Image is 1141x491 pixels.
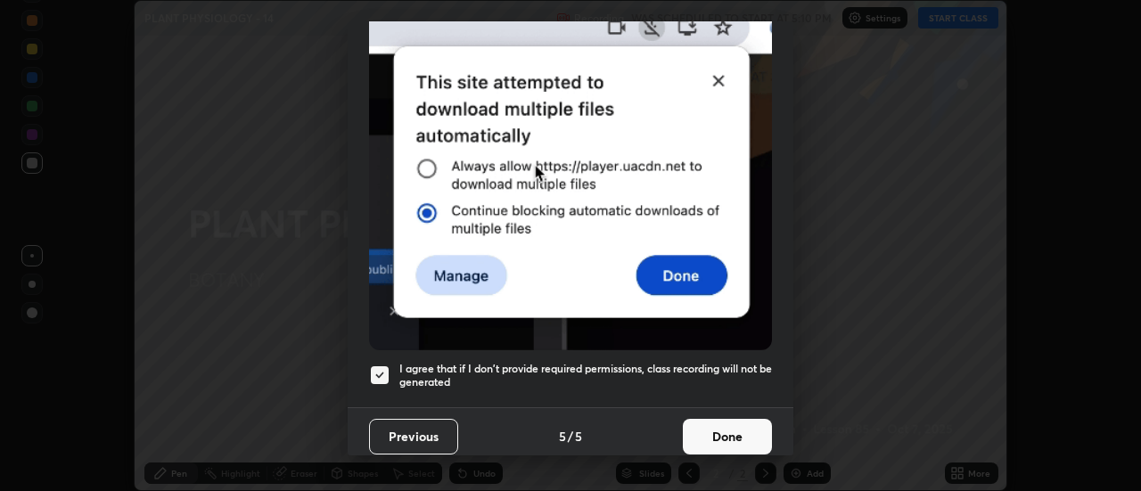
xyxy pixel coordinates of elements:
button: Done [683,419,772,454]
h4: 5 [559,427,566,446]
h4: 5 [575,427,582,446]
h5: I agree that if I don't provide required permissions, class recording will not be generated [399,362,772,389]
h4: / [568,427,573,446]
button: Previous [369,419,458,454]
